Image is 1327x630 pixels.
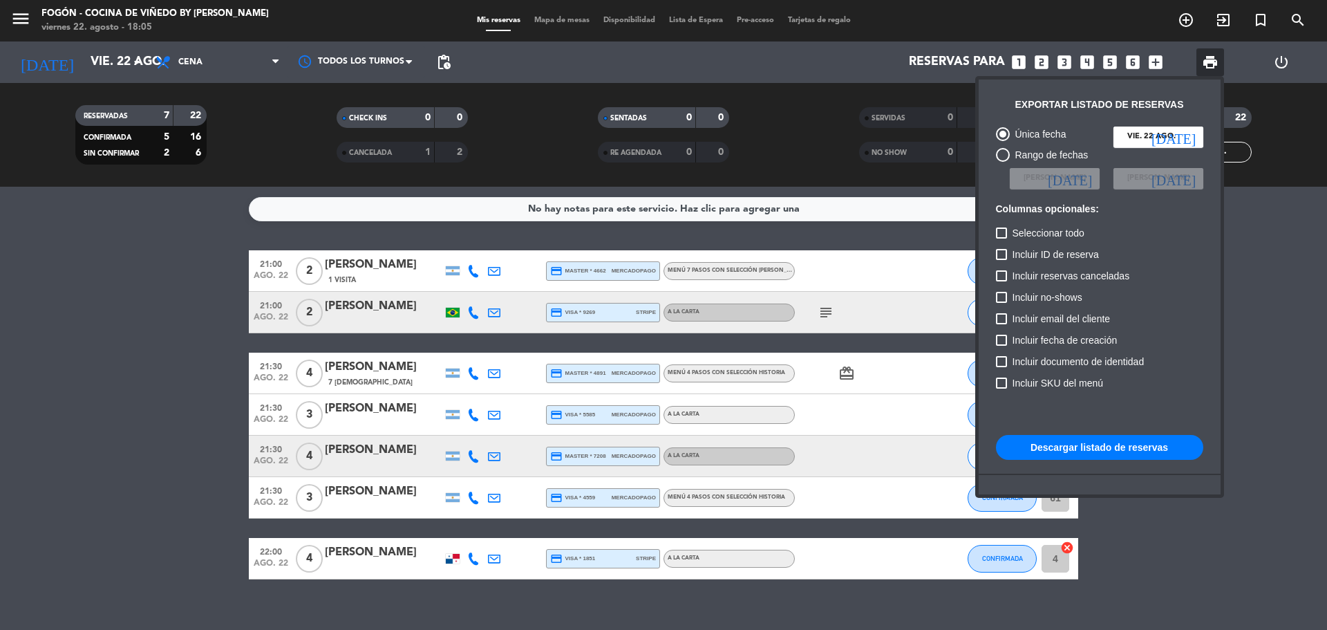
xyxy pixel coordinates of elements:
span: print [1202,54,1218,71]
span: Incluir SKU del menú [1013,375,1104,391]
span: Incluir email del cliente [1013,311,1111,327]
div: Exportar listado de reservas [1015,97,1184,113]
span: Seleccionar todo [1013,225,1084,241]
span: pending_actions [435,54,452,71]
button: Descargar listado de reservas [996,435,1203,460]
span: Incluir no-shows [1013,289,1082,306]
i: [DATE] [1151,172,1196,185]
span: Incluir documento de identidad [1013,353,1145,370]
span: Incluir fecha de creación [1013,332,1118,349]
span: Incluir ID de reserva [1013,246,1099,263]
div: Única fecha [1010,127,1066,142]
i: [DATE] [1151,130,1196,144]
span: [PERSON_NAME] [1127,172,1189,185]
i: [DATE] [1048,172,1092,185]
div: Rango de fechas [1010,147,1089,163]
h6: Columnas opcionales: [996,203,1203,215]
span: Incluir reservas canceladas [1013,268,1130,284]
span: [PERSON_NAME] [1024,172,1086,185]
